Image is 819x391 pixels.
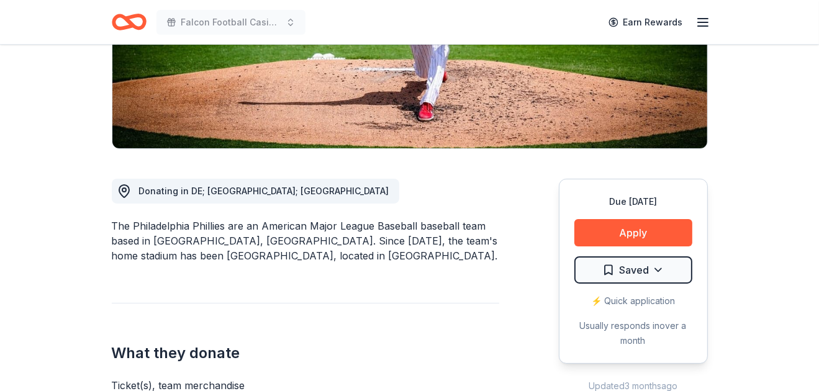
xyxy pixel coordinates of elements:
[181,15,281,30] span: Falcon Football Casino Night
[574,219,692,246] button: Apply
[574,194,692,209] div: Due [DATE]
[112,7,147,37] a: Home
[620,262,649,278] span: Saved
[156,10,305,35] button: Falcon Football Casino Night
[574,318,692,348] div: Usually responds in over a month
[112,343,499,363] h2: What they donate
[574,256,692,284] button: Saved
[139,186,389,196] span: Donating in DE; [GEOGRAPHIC_DATA]; [GEOGRAPHIC_DATA]
[601,11,690,34] a: Earn Rewards
[112,218,499,263] div: The Philadelphia Phillies are an American Major League Baseball baseball team based in [GEOGRAPHI...
[574,294,692,308] div: ⚡️ Quick application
